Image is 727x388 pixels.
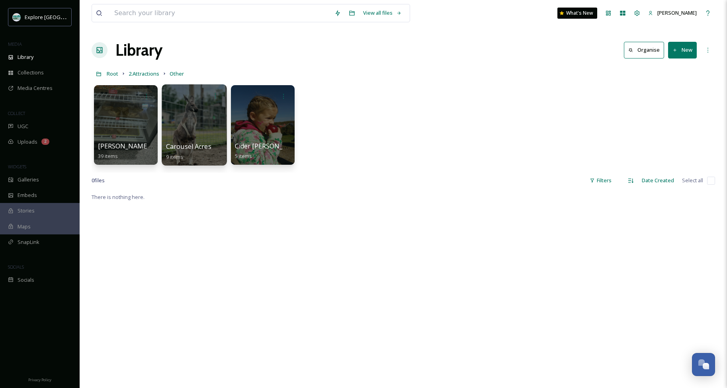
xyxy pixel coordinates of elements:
[98,152,118,160] span: 39 items
[166,142,211,151] span: Carousel Acres
[18,276,34,284] span: Socials
[170,70,184,77] span: Other
[13,13,21,21] img: 67e7af72-b6c8-455a-acf8-98e6fe1b68aa.avif
[98,142,266,150] span: [PERSON_NAME] [PERSON_NAME][GEOGRAPHIC_DATA]
[18,69,44,76] span: Collections
[107,69,118,78] a: Root
[235,142,362,150] span: Cider [PERSON_NAME] & Pumpkin Patches
[18,207,35,214] span: Stories
[8,110,25,116] span: COLLECT
[8,164,26,170] span: WIDGETS
[8,41,22,47] span: MEDIA
[92,177,105,184] span: 0 file s
[129,70,159,77] span: 2.Attractions
[18,123,28,130] span: UGC
[18,223,31,230] span: Maps
[657,9,697,16] span: [PERSON_NAME]
[624,42,668,58] a: Organise
[586,173,616,188] div: Filters
[18,238,39,246] span: SnapLink
[28,374,51,384] a: Privacy Policy
[235,142,362,160] a: Cider [PERSON_NAME] & Pumpkin Patches5 items
[668,42,697,58] button: New
[18,84,53,92] span: Media Centres
[624,42,664,58] button: Organise
[25,13,134,21] span: Explore [GEOGRAPHIC_DATA][PERSON_NAME]
[110,4,330,22] input: Search your library
[41,138,49,145] div: 2
[18,53,33,61] span: Library
[92,193,145,201] span: There is nothing here.
[557,8,597,19] a: What's New
[359,5,406,21] a: View all files
[18,191,37,199] span: Embeds
[98,142,266,160] a: [PERSON_NAME] [PERSON_NAME][GEOGRAPHIC_DATA]39 items
[235,152,252,160] span: 5 items
[166,153,184,160] span: 9 items
[8,264,24,270] span: SOCIALS
[166,143,211,160] a: Carousel Acres9 items
[638,173,678,188] div: Date Created
[692,353,715,376] button: Open Chat
[18,138,37,146] span: Uploads
[115,38,162,62] a: Library
[107,70,118,77] span: Root
[644,5,701,21] a: [PERSON_NAME]
[18,176,39,183] span: Galleries
[682,177,703,184] span: Select all
[28,377,51,382] span: Privacy Policy
[129,69,159,78] a: 2.Attractions
[170,69,184,78] a: Other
